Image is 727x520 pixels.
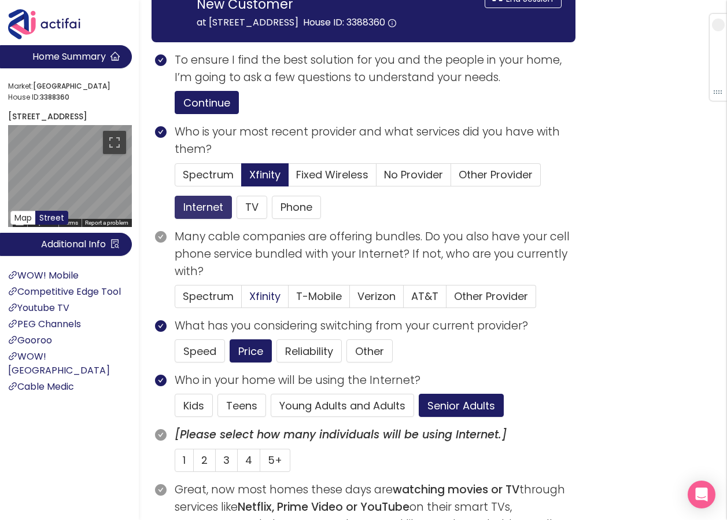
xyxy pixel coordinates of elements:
[8,301,69,314] a: Youtube TV
[8,351,17,361] span: link
[296,289,342,303] span: T-Mobile
[393,482,519,497] b: watching movies or TV
[8,81,128,92] span: Market:
[8,287,17,296] span: link
[175,339,225,362] button: Speed
[8,269,79,282] a: WOW! Mobile
[245,453,252,467] span: 4
[175,317,575,335] p: What has you considering switching from your current provider?
[384,167,443,182] span: No Provider
[14,212,32,224] span: Map
[175,91,239,114] button: Continue
[33,81,110,91] strong: [GEOGRAPHIC_DATA]
[8,125,132,227] div: Street View
[8,382,17,391] span: link
[155,375,167,386] span: check-circle
[175,427,507,442] b: [Please select how many individuals will be using Internet.]
[183,453,186,467] span: 1
[175,52,575,86] p: To ensure I find the best solution for you and the people in your home, I’m going to ask a few qu...
[272,196,321,219] button: Phone
[8,92,128,103] span: House ID:
[175,228,575,281] p: Many cable companies are offering bundles. Do you also have your cell phone service bundled with ...
[688,481,715,508] div: Open Intercom Messenger
[357,289,396,303] span: Verizon
[155,126,167,138] span: check-circle
[8,350,110,377] a: WOW! [GEOGRAPHIC_DATA]
[155,320,167,332] span: check-circle
[249,167,281,182] span: Xfinity
[419,394,504,417] button: Senior Adults
[271,394,414,417] button: Young Adults and Adults
[183,167,234,182] span: Spectrum
[454,289,528,303] span: Other Provider
[8,303,17,312] span: link
[8,285,121,298] a: Competitive Edge Tool
[268,453,282,467] span: 5+
[459,167,533,182] span: Other Provider
[346,339,393,362] button: Other
[8,335,17,345] span: link
[217,394,266,417] button: Teens
[175,123,575,158] p: Who is your most recent provider and what services did you have with them?
[411,289,438,303] span: AT&T
[155,231,167,243] span: check-circle
[175,372,575,389] p: Who in your home will be using the Internet?
[303,16,385,29] span: House ID: 3388360
[103,131,126,154] button: Toggle fullscreen view
[155,484,167,496] span: check-circle
[223,453,230,467] span: 3
[238,499,409,515] b: Netflix, Prime Video or YouTube
[201,453,208,467] span: 2
[249,289,281,303] span: Xfinity
[197,16,298,29] span: at [STREET_ADDRESS]
[175,196,232,219] button: Internet
[296,167,368,182] span: Fixed Wireless
[183,289,234,303] span: Spectrum
[85,219,128,226] a: Report a problem
[39,212,64,224] span: Street
[8,319,17,328] span: link
[155,54,167,66] span: check-circle
[8,111,87,122] strong: [STREET_ADDRESS]
[8,9,91,39] img: Actifai Logo
[8,380,74,393] a: Cable Medic
[237,196,267,219] button: TV
[8,317,81,331] a: PEG Channels
[8,125,132,227] div: Map
[8,334,52,347] a: Gooroo
[155,429,167,441] span: check-circle
[8,270,17,280] span: link
[230,339,272,362] button: Price
[40,92,69,102] strong: 3388360
[62,219,78,226] a: Terms (opens in new tab)
[175,394,213,417] button: Kids
[276,339,342,362] button: Reliability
